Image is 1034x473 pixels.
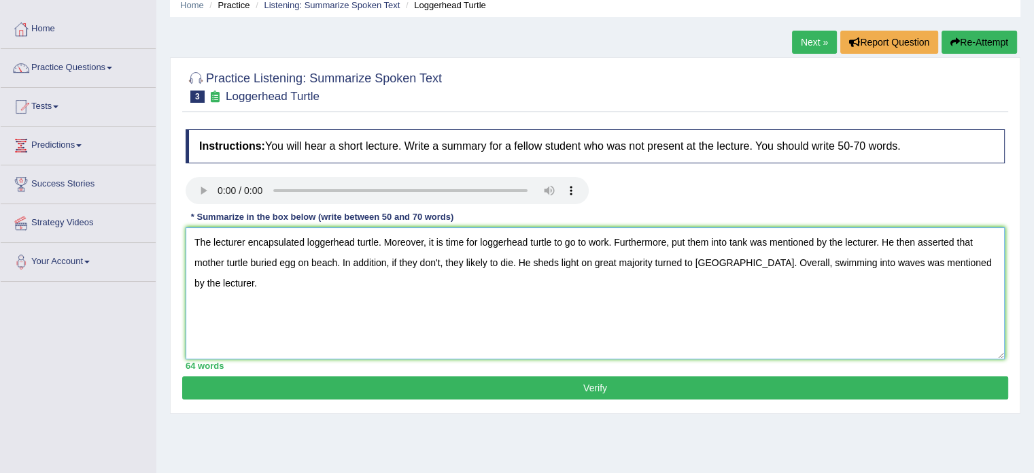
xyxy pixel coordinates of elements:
[182,376,1008,399] button: Verify
[186,129,1005,163] h4: You will hear a short lecture. Write a summary for a fellow student who was not present at the le...
[1,127,156,161] a: Predictions
[1,88,156,122] a: Tests
[1,243,156,277] a: Your Account
[1,165,156,199] a: Success Stories
[208,91,222,103] small: Exam occurring question
[942,31,1017,54] button: Re-Attempt
[186,359,1005,372] div: 64 words
[1,10,156,44] a: Home
[186,69,442,103] h2: Practice Listening: Summarize Spoken Text
[1,49,156,83] a: Practice Questions
[190,91,205,103] span: 3
[840,31,938,54] button: Report Question
[792,31,837,54] a: Next »
[1,204,156,238] a: Strategy Videos
[226,90,320,103] small: Loggerhead Turtle
[186,211,459,224] div: * Summarize in the box below (write between 50 and 70 words)
[199,140,265,152] b: Instructions:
